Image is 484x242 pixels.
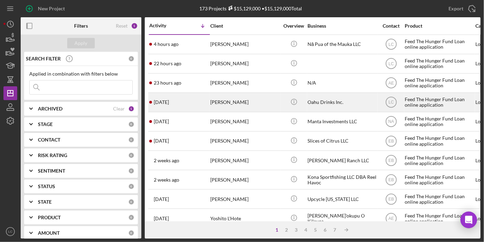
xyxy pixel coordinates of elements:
div: Applied in combination with filters below [29,71,133,77]
text: LC [8,230,12,234]
div: 3 [291,227,301,233]
time: 2025-09-12 08:23 [154,158,179,163]
div: Manta Investments LLC [307,113,376,131]
div: 0 [128,56,134,62]
b: ARCHIVED [38,106,62,112]
div: 2 [282,227,291,233]
div: $15,129,000 [226,6,261,11]
text: AE [388,81,394,86]
div: Feed The Hunger Fund Loan online application [405,151,474,170]
text: EB [388,197,394,202]
div: 1 [272,227,282,233]
time: 2025-08-28 20:44 [154,196,169,202]
div: 7 [330,227,340,233]
button: New Project [21,2,72,16]
div: 6 [320,227,330,233]
div: 1 [131,22,138,29]
b: STATE [38,199,52,205]
div: 0 [128,168,134,174]
div: Contact [378,23,404,29]
div: 0 [128,152,134,158]
div: Open Intercom Messenger [461,212,477,228]
text: EB [388,139,394,144]
div: 173 Projects • $15,129,000 Total [199,6,302,11]
div: [PERSON_NAME] [210,113,279,131]
div: N/A [307,74,376,92]
button: LC [3,225,17,239]
div: 0 [128,230,134,236]
div: Feed The Hunger Fund Loan online application [405,190,474,208]
div: 5 [311,227,320,233]
div: Feed The Hunger Fund Loan online application [405,209,474,228]
div: Kona Sportfishing LLC DBA Reel Havoc [307,171,376,189]
div: 0 [128,214,134,221]
text: EB [388,177,394,182]
div: Reset [116,23,128,29]
div: Feed The Hunger Fund Loan online application [405,171,474,189]
time: 2025-09-10 19:06 [154,177,179,183]
text: LC [389,42,394,47]
b: STATUS [38,184,55,189]
button: Apply [67,38,95,48]
div: Feed The Hunger Fund Loan online application [405,113,474,131]
div: Apply [75,38,88,48]
div: Business [307,23,376,29]
b: STAGE [38,122,53,127]
div: Export [448,2,463,16]
b: PRODUCT [38,215,61,220]
div: Overview [281,23,307,29]
b: SENTIMENT [38,168,65,174]
div: 0 [128,183,134,190]
div: [PERSON_NAME] [210,35,279,54]
div: [PERSON_NAME] Ranch LLC [307,151,376,170]
div: Feed The Hunger Fund Loan online application [405,35,474,54]
div: [PERSON_NAME] [210,151,279,170]
div: 0 [128,121,134,127]
div: [PERSON_NAME] [210,132,279,150]
text: LC [389,61,394,66]
b: Filters [74,23,88,29]
text: AE [388,216,394,221]
b: SEARCH FILTER [26,56,61,61]
b: RISK RATING [38,153,67,158]
div: [PERSON_NAME] [210,190,279,208]
text: LC [389,100,394,105]
div: Yoshito L'Hote [210,209,279,228]
div: [PERSON_NAME] [210,74,279,92]
div: Nā Pua of the Mauka LLC [307,35,376,54]
div: Feed The Hunger Fund Loan online application [405,74,474,92]
div: 1 [128,106,134,112]
div: [PERSON_NAME]'okupu O Kilauea [307,209,376,228]
time: 2025-09-15 20:38 [154,138,169,144]
div: [PERSON_NAME] [210,171,279,189]
b: AMOUNT [38,230,60,236]
time: 2025-09-17 08:16 [154,119,169,124]
div: 0 [128,199,134,205]
time: 2025-09-23 00:36 [154,80,181,86]
div: Clear [113,106,125,112]
div: Upcycle [US_STATE] LLC [307,190,376,208]
div: Client [210,23,279,29]
time: 2025-09-22 03:01 [154,99,169,105]
div: Oahu Drinks Inc. [307,93,376,112]
div: [PERSON_NAME] [210,55,279,73]
button: Export [442,2,481,16]
div: Slices of Citrus LLC [307,132,376,150]
div: Feed The Hunger Fund Loan online application [405,132,474,150]
div: New Project [38,2,65,16]
div: 4 [301,227,311,233]
div: Product [405,23,474,29]
div: 0 [128,137,134,143]
text: NA [388,119,394,124]
b: CONTACT [38,137,60,143]
div: Activity [149,23,180,28]
div: Feed The Hunger Fund Loan online application [405,55,474,73]
time: 2025-09-23 20:03 [154,41,179,47]
time: 2025-08-20 15:42 [154,216,169,221]
text: EB [388,158,394,163]
div: Feed The Hunger Fund Loan online application [405,93,474,112]
time: 2025-09-23 02:01 [154,61,181,66]
div: [PERSON_NAME] [210,93,279,112]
